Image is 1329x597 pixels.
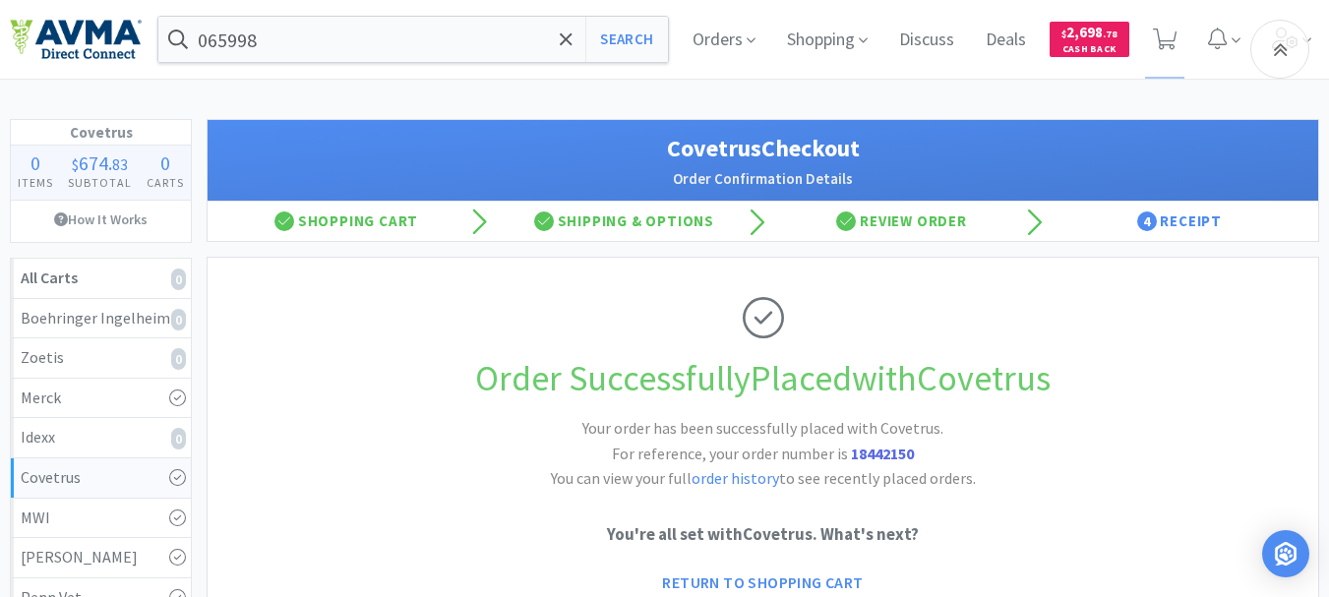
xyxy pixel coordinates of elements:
div: MWI [21,506,181,531]
a: Boehringer Ingelheim0 [11,299,191,339]
span: For reference, your order number is [612,444,914,463]
div: Receipt [1041,202,1318,241]
div: [PERSON_NAME] [21,545,181,570]
span: 0 [160,150,170,175]
h2: Your order has been successfully placed with Covetrus. You can view your full to see recently pla... [468,416,1058,492]
strong: 18442150 [851,444,914,463]
a: order history [692,468,779,488]
h2: Order Confirmation Details [227,167,1299,191]
i: 0 [171,309,186,330]
h4: Items [11,173,61,192]
a: How It Works [11,201,191,238]
div: Review Order [763,202,1041,241]
h4: Subtotal [61,173,140,192]
p: You're all set with Covetrus . What's next? [227,521,1299,548]
i: 0 [171,269,186,290]
a: Covetrus [11,458,191,499]
strong: All Carts [21,268,78,287]
h1: Covetrus Checkout [227,130,1299,167]
a: MWI [11,499,191,539]
div: Boehringer Ingelheim [21,306,181,331]
a: Deals [978,31,1034,49]
span: 674 [79,150,108,175]
div: Covetrus [21,465,181,491]
span: $ [72,154,79,174]
span: 83 [112,154,128,174]
a: $2,698.78Cash Back [1050,13,1129,66]
a: Discuss [891,31,962,49]
a: All Carts0 [11,259,191,299]
a: Zoetis0 [11,338,191,379]
div: Open Intercom Messenger [1262,530,1309,577]
h1: Order Successfully Placed with Covetrus [227,350,1299,407]
span: 0 [30,150,40,175]
h4: Carts [139,173,191,192]
i: 0 [171,348,186,370]
button: Search [585,17,667,62]
h1: Covetrus [11,120,191,146]
span: . 78 [1103,28,1118,40]
a: [PERSON_NAME] [11,538,191,578]
img: e4e33dab9f054f5782a47901c742baa9_102.png [10,19,142,60]
i: 0 [171,428,186,449]
a: Merck [11,379,191,419]
span: $ [1061,28,1066,40]
span: Cash Back [1061,44,1118,57]
div: . [61,153,140,173]
a: Idexx0 [11,418,191,458]
span: 2,698 [1061,23,1118,41]
div: Shopping Cart [208,202,485,241]
div: Shipping & Options [485,202,762,241]
div: Zoetis [21,345,181,371]
div: Merck [21,386,181,411]
div: Idexx [21,425,181,450]
span: 4 [1137,211,1157,231]
input: Search by item, sku, manufacturer, ingredient, size... [158,17,668,62]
